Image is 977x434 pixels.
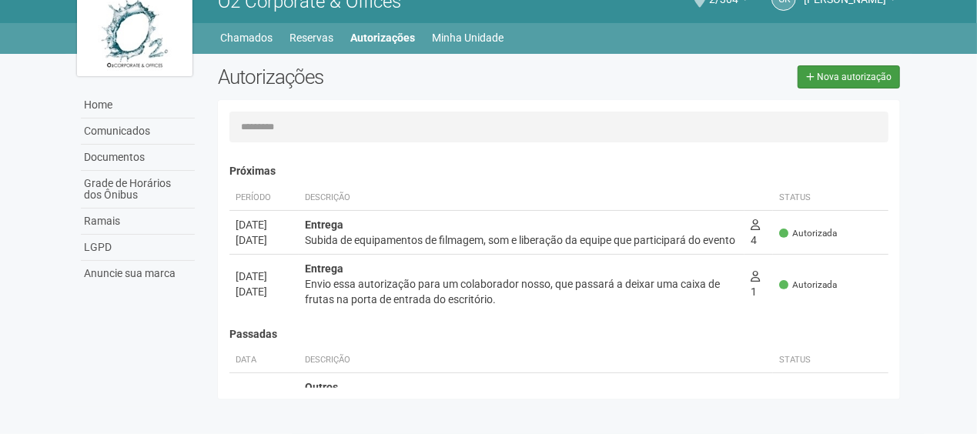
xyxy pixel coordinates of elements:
[236,232,293,248] div: [DATE]
[236,217,293,232] div: [DATE]
[305,232,739,248] div: Subida de equipamentos de filmagem, som e liberação da equipe que participará do evento
[229,329,889,340] h4: Passadas
[81,235,195,261] a: LGPD
[229,165,889,177] h4: Próximas
[305,262,343,275] strong: Entrega
[236,387,293,402] div: [DATE]
[773,185,888,211] th: Status
[229,348,299,373] th: Data
[305,381,338,393] strong: Outros
[81,92,195,119] a: Home
[221,27,273,48] a: Chamados
[433,27,504,48] a: Minha Unidade
[305,276,739,307] div: Envio essa autorização para um colaborador nosso, que passará a deixar uma caixa de frutas na por...
[299,185,745,211] th: Descrição
[290,27,334,48] a: Reservas
[81,145,195,171] a: Documentos
[798,65,900,88] a: Nova autorização
[305,219,343,231] strong: Entrega
[773,348,888,373] th: Status
[299,348,774,373] th: Descrição
[751,219,760,246] span: 4
[751,270,760,298] span: 1
[779,227,837,240] span: Autorizada
[236,284,293,299] div: [DATE]
[81,261,195,286] a: Anuncie sua marca
[817,72,892,82] span: Nova autorização
[779,279,837,292] span: Autorizada
[236,269,293,284] div: [DATE]
[218,65,547,88] h2: Autorizações
[81,171,195,209] a: Grade de Horários dos Ônibus
[351,27,416,48] a: Autorizações
[81,209,195,235] a: Ramais
[81,119,195,145] a: Comunicados
[229,185,299,211] th: Período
